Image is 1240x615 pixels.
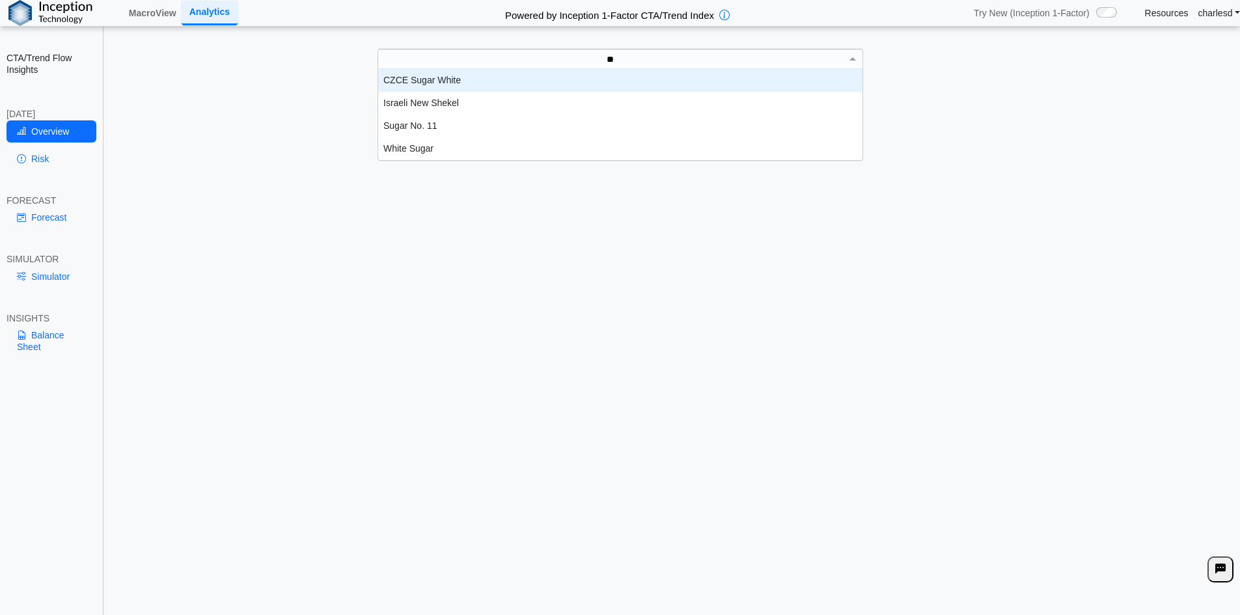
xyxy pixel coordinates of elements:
a: Overview [7,120,96,143]
a: Simulator [7,266,96,288]
a: Analytics [182,1,238,25]
span: Try New (Inception 1-Factor) [974,7,1090,19]
div: [DATE] [7,108,96,120]
h2: CTA/Trend Flow Insights [7,52,96,75]
a: Balance Sheet [7,324,96,358]
a: Resources [1145,7,1189,19]
div: SIMULATOR [7,253,96,265]
h5: Positioning data updated at previous day close; Price and Flow estimates updated intraday (15-min... [110,103,1234,111]
div: FORECAST [7,195,96,206]
div: grid [378,69,862,160]
h2: Powered by Inception 1-Factor CTA/Trend Index [500,4,719,22]
div: INSIGHTS [7,312,96,324]
a: Forecast [7,206,96,228]
div: White Sugar [378,137,862,160]
div: Israeli New Shekel [378,92,862,115]
a: Risk [7,148,96,170]
div: CZCE Sugar White [378,69,862,92]
a: charlesd [1198,7,1240,19]
div: Sugar No. 11 [378,115,862,137]
h3: Please Select an Asset to Start [108,151,1237,164]
a: MacroView [124,2,182,24]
